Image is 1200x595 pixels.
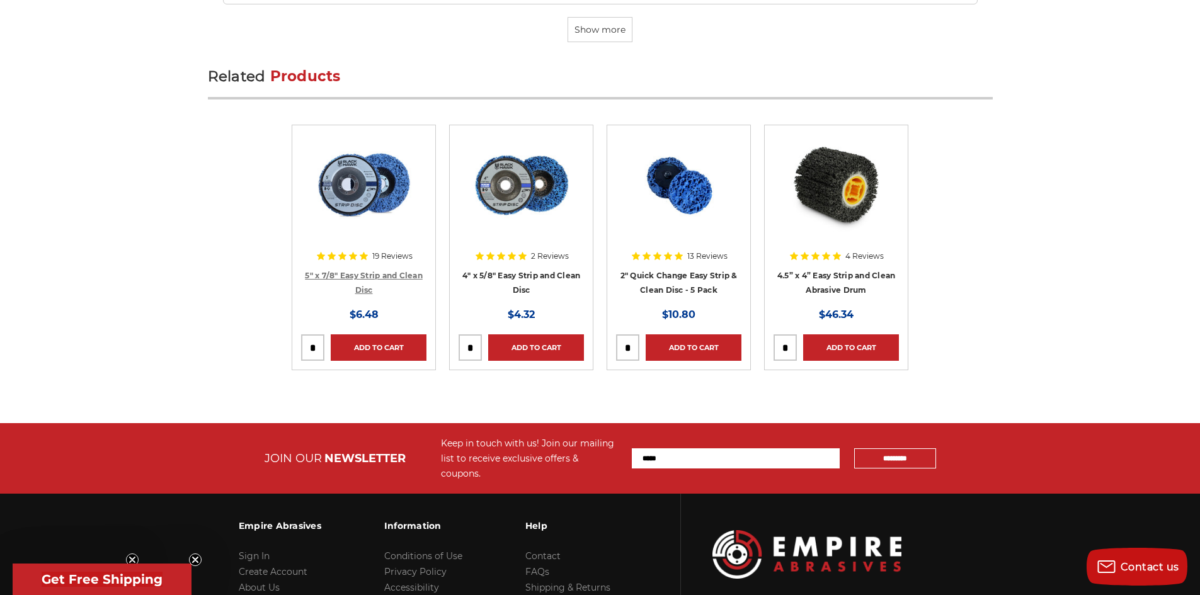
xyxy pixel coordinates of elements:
a: 5" x 7/8" Easy Strip and Clean Disc [305,271,423,295]
h3: Information [384,513,462,539]
a: Accessibility [384,582,439,593]
button: Show more [568,17,632,42]
img: blue clean and strip disc [314,134,414,235]
span: JOIN OUR [265,451,322,465]
span: Products [270,67,341,85]
a: About Us [239,582,280,593]
span: $46.34 [819,309,854,320]
a: Shipping & Returns [525,582,610,593]
img: 2 inch strip and clean blue quick change discs [627,134,730,235]
a: 2 inch strip and clean blue quick change discs [616,134,741,254]
a: blue clean and strip disc [301,134,426,254]
a: Add to Cart [488,334,584,361]
a: Add to Cart [646,334,741,361]
a: Contact [525,550,561,562]
button: Contact us [1087,548,1187,586]
span: $10.80 [662,309,695,320]
span: 13 Reviews [687,252,728,260]
a: Privacy Policy [384,566,447,577]
a: Sign In [239,550,270,562]
div: Get Free ShippingClose teaser [13,564,191,595]
a: Create Account [239,566,307,577]
span: Related [208,67,266,85]
span: Contact us [1121,561,1179,573]
h3: Help [525,513,610,539]
span: $4.32 [508,309,535,320]
button: Close teaser [126,553,139,566]
a: 4.5 inch x 4 inch paint stripping drum [774,134,899,254]
a: 4.5” x 4” Easy Strip and Clean Abrasive Drum [777,271,896,295]
span: $6.48 [350,309,379,320]
a: Add to Cart [331,334,426,361]
span: 4 Reviews [845,252,884,260]
h3: Empire Abrasives [239,513,321,539]
a: Conditions of Use [384,550,462,562]
a: 4" x 5/8" Easy Strip and Clean Disc [462,271,581,295]
button: Close teaser [189,553,202,566]
img: 4.5 inch x 4 inch paint stripping drum [786,134,887,235]
span: 19 Reviews [372,252,413,260]
span: Get Free Shipping [42,572,163,587]
div: Keep in touch with us! Join our mailing list to receive exclusive offers & coupons. [441,436,619,481]
a: 2" Quick Change Easy Strip & Clean Disc - 5 Pack [620,271,738,295]
a: Add to Cart [803,334,899,361]
img: 4" x 5/8" easy strip and clean discs [471,134,572,235]
img: Empire Abrasives Logo Image [712,530,901,579]
span: Show more [574,24,626,35]
a: FAQs [525,566,549,577]
a: 4" x 5/8" easy strip and clean discs [459,134,584,254]
span: NEWSLETTER [324,451,406,465]
span: 2 Reviews [531,252,569,260]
